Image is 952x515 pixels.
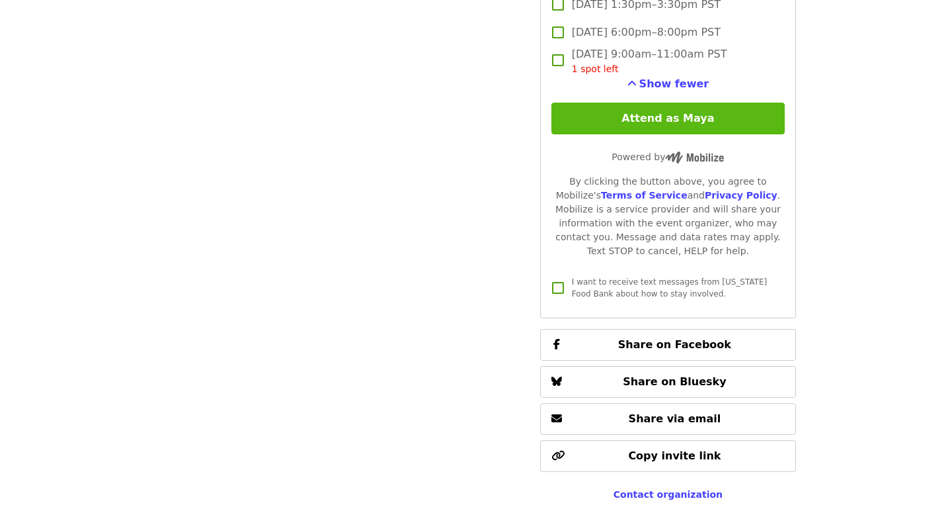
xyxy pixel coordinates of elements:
span: I want to receive text messages from [US_STATE] Food Bank about how to stay involved. [572,277,767,299]
button: Share on Facebook [540,329,796,361]
span: [DATE] 9:00am–11:00am PST [572,46,727,76]
span: Share on Bluesky [623,375,727,388]
span: Powered by [612,152,724,162]
a: Terms of Service [601,190,688,201]
button: Share via email [540,403,796,435]
a: Contact organization [614,489,723,500]
img: Powered by Mobilize [665,152,724,164]
span: [DATE] 6:00pm–8:00pm PST [572,24,721,40]
button: Attend as Maya [551,103,785,134]
div: By clicking the button above, you agree to Mobilize's and . Mobilize is a service provider and wi... [551,175,785,258]
button: Copy invite link [540,440,796,472]
span: Share on Facebook [618,338,731,351]
span: 1 spot left [572,64,619,74]
span: Show fewer [639,77,709,90]
button: Share on Bluesky [540,366,796,398]
button: See more timeslots [627,76,709,92]
span: Share via email [629,412,721,425]
a: Privacy Policy [705,190,777,201]
span: Copy invite link [628,449,721,462]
